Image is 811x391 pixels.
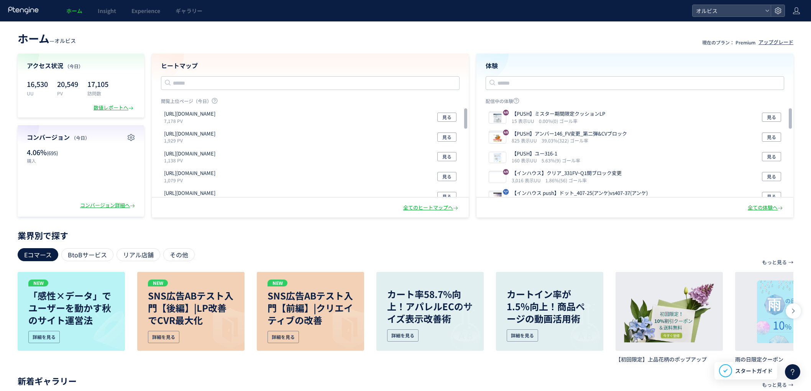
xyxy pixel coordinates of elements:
[164,177,218,183] p: 1,079 PV
[512,177,544,183] i: 3,016 表示UU
[87,78,108,90] p: 17,105
[489,192,506,203] img: 85f8c0ff48a617d71b0a824609924e7b1755657024178.jpeg
[18,378,793,383] p: 新着ギャラリー
[57,78,78,90] p: 20,549
[197,303,245,351] img: image
[512,197,537,203] i: 82 表示UU
[436,303,484,351] img: image
[163,248,195,261] div: その他
[387,288,473,325] p: カート率58.7%向上！アパレルECのサイズ表示改善術
[176,7,202,15] span: ギャラリー
[148,290,234,326] p: SNS広告ABテスト入門【後編】|LP改善でCVR最大化
[542,157,580,164] i: 5.63%(9) ゴール率
[442,133,451,142] span: 見る
[27,157,77,164] p: 購入
[131,7,160,15] span: Experience
[161,98,460,107] p: 閲覧上位ページ（今日）
[316,303,364,351] img: image
[442,152,451,161] span: 見る
[268,280,287,286] p: NEW
[94,104,135,111] div: 数値レポートへ
[164,110,215,118] p: https://orbis.co.jp/order/thanks
[512,150,577,157] p: 【PUSH】ユー316-1
[87,90,108,97] p: 訪問数
[61,248,113,261] div: BtoBサービス
[164,170,215,177] p: https://pr.orbis.co.jp/cosmetics/u/100
[148,331,179,343] div: 詳細を見る
[27,133,135,142] h4: コンバージョン
[512,118,537,124] i: 15 表示UU
[442,172,451,181] span: 見る
[71,134,90,141] span: （今日）
[788,256,793,269] p: →
[66,7,82,15] span: ホーム
[54,37,76,44] span: オルビス
[148,280,168,286] p: NEW
[694,5,762,16] span: オルビス
[98,7,116,15] span: Insight
[437,133,456,142] button: 見る
[164,118,218,124] p: 7,178 PV
[762,152,781,161] button: 見る
[762,113,781,122] button: 見る
[512,137,540,144] i: 825 表示UU
[164,197,218,203] p: 906 PV
[762,192,781,201] button: 見る
[762,172,781,181] button: 見る
[512,170,622,177] p: 【インハウス】クリア_331FV~Q1間ブロック変更
[27,147,77,157] p: 4.06%
[117,248,160,261] div: リアル店舗
[545,177,587,183] i: 1.86%(56) ゴール率
[616,355,723,363] h3: 【初回限定】上品花柄のポップアップ
[489,133,506,143] img: 1132b7a5d0bb1f7892e0f96aaedbfb2c1755077051745.jpeg
[512,157,540,164] i: 160 表示UU
[18,233,793,237] p: 業界別で探す
[762,256,787,269] p: もっと見る
[27,90,48,97] p: UU
[555,303,603,351] img: image
[512,110,605,118] p: 【PUSH】ミスター期間限定クッションLP
[28,331,60,343] div: 詳細を見る
[57,90,78,97] p: PV
[512,130,627,137] p: 【PUSH】アンバー146_FV変更_第二弾&CVブロック
[80,202,136,209] div: コンバージョン詳細へ
[65,63,83,69] span: （今日）
[735,367,773,375] span: スタートガイド
[507,329,538,342] div: 詳細を見る
[27,61,135,70] h4: アクセス状況
[767,172,776,181] span: 見る
[268,331,299,343] div: 詳細を見る
[762,133,781,142] button: 見る
[748,204,784,211] div: 全ての体験へ
[489,172,506,183] img: b6ded93acf3d5cf45b25c408b2b2201d1755683287241.jpeg
[18,31,76,46] div: —
[164,137,218,144] p: 1,929 PV
[437,192,456,201] button: 見る
[18,31,49,46] span: ホーム
[387,329,419,342] div: 詳細を見る
[512,190,648,197] p: 【インハウス push】ドット_407-25(アンケ)vs407-37(アンケ)
[403,204,460,211] div: 全てのヒートマップへ
[442,192,451,201] span: 見る
[28,280,48,286] p: NEW
[164,130,215,137] p: https://pr.orbis.co.jp/cosmetics/clearful/331
[164,190,215,197] p: https://pr.orbis.co.jp/special/04
[27,78,48,90] p: 16,530
[507,288,593,325] p: カートイン率が1.5％向上！商品ページの動画活用術
[47,149,58,157] span: (695)
[164,150,215,157] p: https://pr.orbis.co.jp/cosmetics/udot/410-12
[437,172,456,181] button: 見る
[486,61,784,70] h4: 体験
[28,290,114,326] p: 「感性×データ」でユーザーを動かす秋のサイト運営法
[767,113,776,122] span: 見る
[77,303,125,351] img: image
[161,61,460,70] h4: ヒートマップ
[539,197,578,203] i: 2.44%(2) ゴール率
[702,39,755,46] p: 現在のプラン： Premium
[486,98,784,107] p: 配信中の体験
[767,133,776,142] span: 見る
[767,192,776,201] span: 見る
[442,113,451,122] span: 見る
[542,137,588,144] i: 39.03%(322) ゴール率
[539,118,578,124] i: 0.00%(0) ゴール率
